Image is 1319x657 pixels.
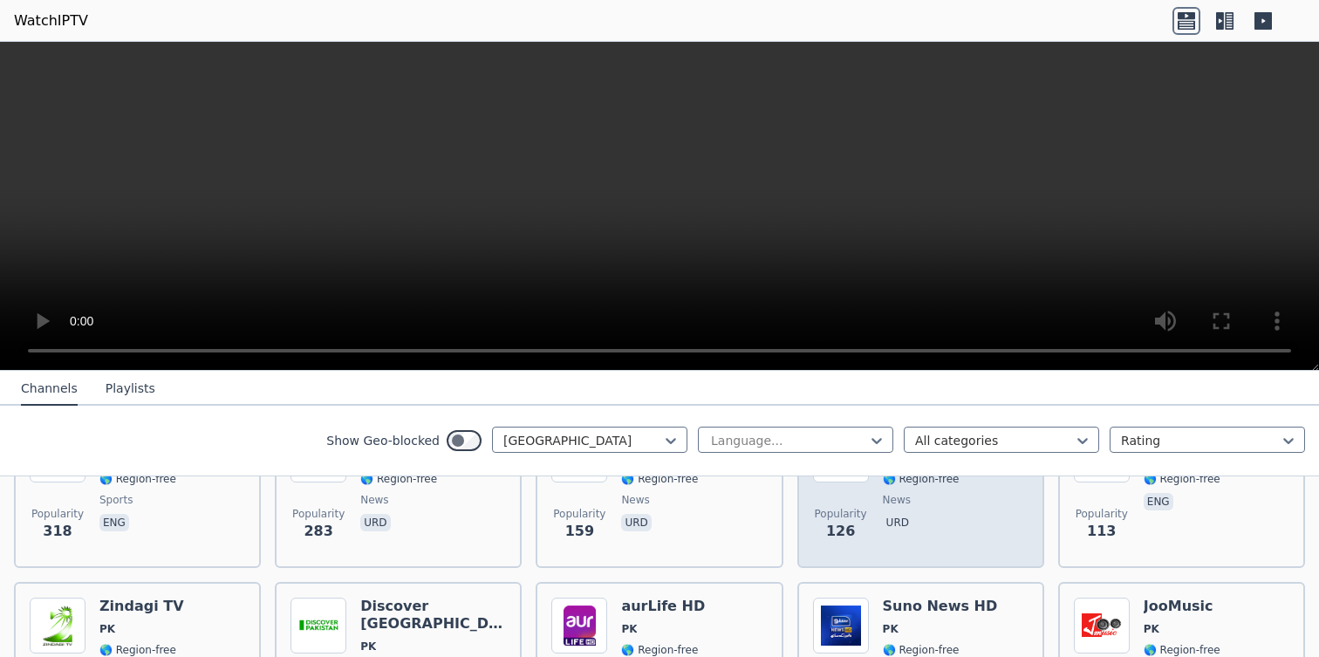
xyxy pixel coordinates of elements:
[43,521,72,542] span: 318
[621,598,705,615] h6: aurLife HD
[621,493,649,507] span: news
[290,598,346,654] img: Discover Pakistan
[304,521,332,542] span: 283
[1074,598,1130,654] img: JooMusic
[99,514,129,531] p: eng
[621,643,698,657] span: 🌎 Region-free
[621,622,637,636] span: PK
[1144,472,1220,486] span: 🌎 Region-free
[14,10,88,31] a: WatchIPTV
[360,514,390,531] p: urd
[621,514,651,531] p: urd
[326,432,440,449] label: Show Geo-blocked
[1144,643,1220,657] span: 🌎 Region-free
[1144,598,1220,615] h6: JooMusic
[1076,507,1128,521] span: Popularity
[21,373,78,406] button: Channels
[883,514,912,531] p: urd
[813,598,869,654] img: Suno News HD
[360,472,437,486] span: 🌎 Region-free
[1144,622,1159,636] span: PK
[883,598,998,615] h6: Suno News HD
[360,493,388,507] span: news
[883,622,899,636] span: PK
[31,507,84,521] span: Popularity
[360,640,376,654] span: PK
[1087,521,1116,542] span: 113
[360,598,506,633] h6: Discover [GEOGRAPHIC_DATA]
[99,643,176,657] span: 🌎 Region-free
[826,521,855,542] span: 126
[99,493,133,507] span: sports
[292,507,345,521] span: Popularity
[883,643,960,657] span: 🌎 Region-free
[883,493,911,507] span: news
[30,598,85,654] img: Zindagi TV
[883,472,960,486] span: 🌎 Region-free
[565,521,594,542] span: 159
[815,507,867,521] span: Popularity
[551,598,607,654] img: aurLife HD
[99,472,176,486] span: 🌎 Region-free
[553,507,605,521] span: Popularity
[106,373,155,406] button: Playlists
[621,472,698,486] span: 🌎 Region-free
[99,622,115,636] span: PK
[99,598,184,615] h6: Zindagi TV
[1144,493,1173,510] p: eng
